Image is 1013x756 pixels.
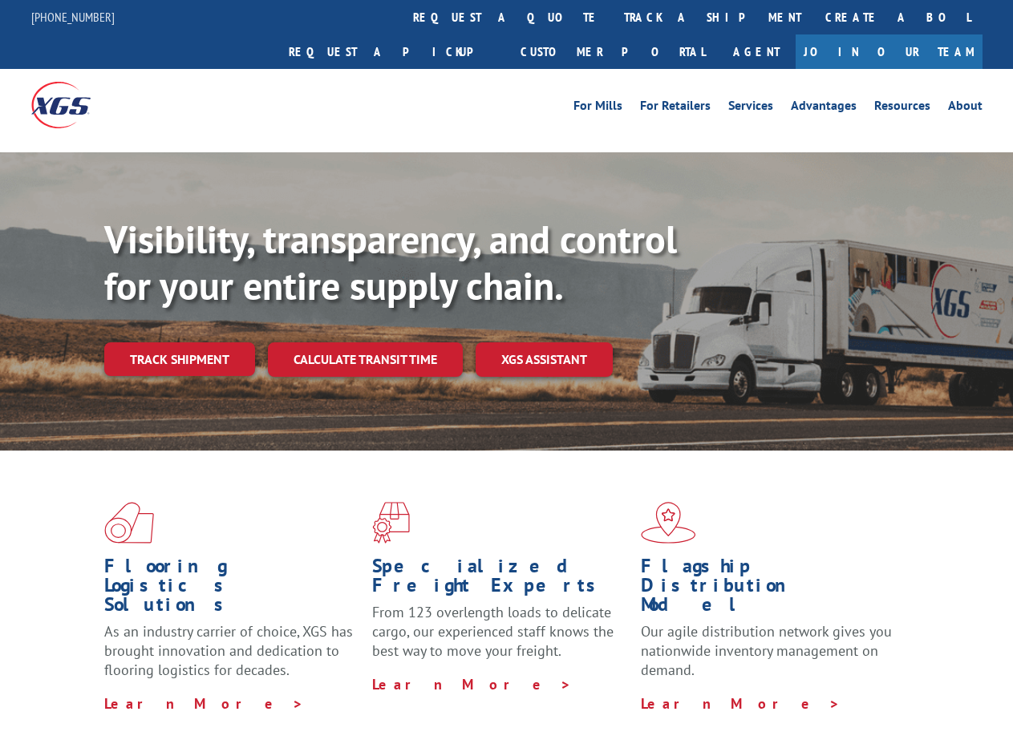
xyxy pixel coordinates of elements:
[277,34,509,69] a: Request a pickup
[372,675,572,693] a: Learn More >
[509,34,717,69] a: Customer Portal
[641,556,897,622] h1: Flagship Distribution Model
[791,99,857,117] a: Advantages
[372,556,628,603] h1: Specialized Freight Experts
[874,99,930,117] a: Resources
[104,214,677,310] b: Visibility, transparency, and control for your entire supply chain.
[796,34,983,69] a: Join Our Team
[641,502,696,544] img: xgs-icon-flagship-distribution-model-red
[104,556,360,622] h1: Flooring Logistics Solutions
[104,694,304,713] a: Learn More >
[641,694,841,713] a: Learn More >
[476,342,613,377] a: XGS ASSISTANT
[641,622,892,679] span: Our agile distribution network gives you nationwide inventory management on demand.
[640,99,711,117] a: For Retailers
[372,502,410,544] img: xgs-icon-focused-on-flooring-red
[31,9,115,25] a: [PHONE_NUMBER]
[717,34,796,69] a: Agent
[728,99,773,117] a: Services
[104,622,353,679] span: As an industry carrier of choice, XGS has brought innovation and dedication to flooring logistics...
[268,342,463,377] a: Calculate transit time
[104,342,255,376] a: Track shipment
[948,99,983,117] a: About
[372,603,628,674] p: From 123 overlength loads to delicate cargo, our experienced staff knows the best way to move you...
[104,502,154,544] img: xgs-icon-total-supply-chain-intelligence-red
[573,99,622,117] a: For Mills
